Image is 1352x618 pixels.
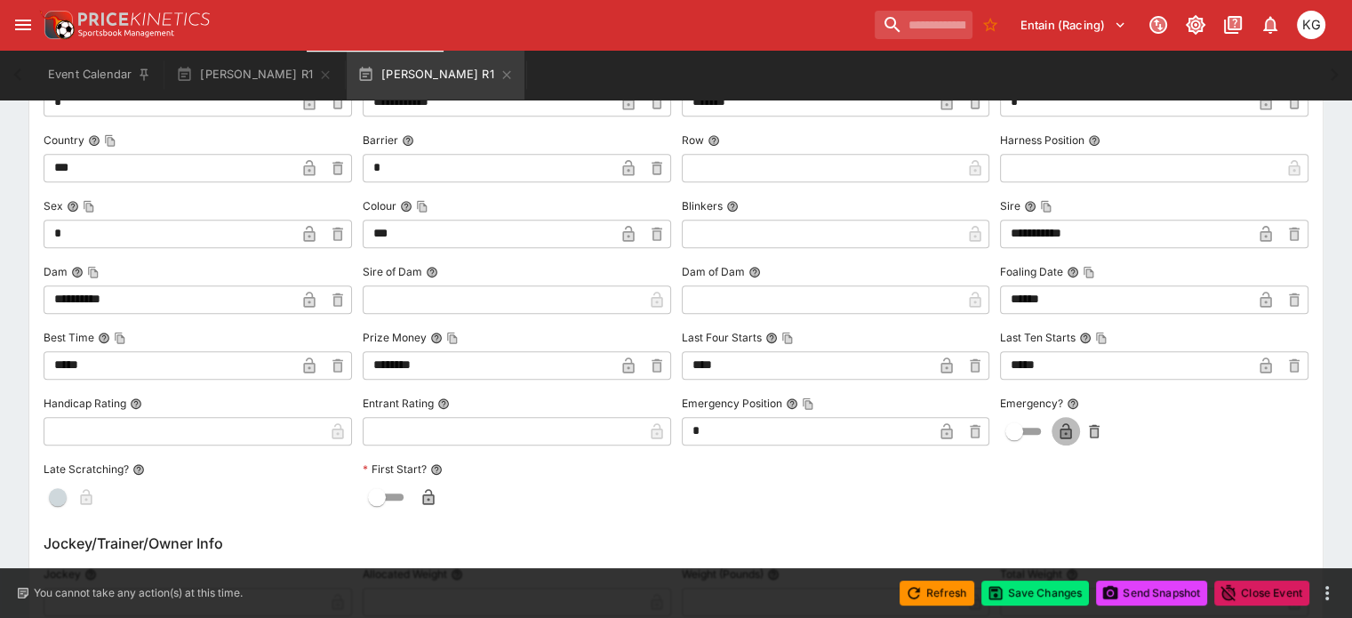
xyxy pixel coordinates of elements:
p: Sire [1000,198,1020,213]
button: No Bookmarks [976,11,1004,39]
p: Emergency Position [682,396,782,411]
button: Copy To Clipboard [114,332,126,344]
button: Blinkers [726,200,739,213]
button: Copy To Clipboard [802,397,814,410]
button: Copy To Clipboard [87,266,100,278]
button: Copy To Clipboard [781,332,794,344]
button: Select Tenant [1010,11,1137,39]
button: Last Ten StartsCopy To Clipboard [1079,332,1092,344]
p: Late Scratching? [44,461,129,477]
button: Emergency PositionCopy To Clipboard [786,397,798,410]
p: Dam of Dam [682,264,745,279]
button: Late Scratching? [132,463,145,476]
button: Close Event [1214,581,1309,606]
button: SireCopy To Clipboard [1024,200,1036,213]
button: Barrier [402,134,414,147]
img: PriceKinetics [78,12,210,26]
button: more [1316,582,1338,604]
p: Allocated Weight [363,566,447,582]
button: ColourCopy To Clipboard [400,200,412,213]
p: Weight (Pounds) [682,566,764,582]
p: Handicap Rating [44,396,126,411]
button: Event Calendar [37,50,162,100]
p: Entrant Rating [363,396,434,411]
p: Sire of Dam [363,264,422,279]
p: Sex [44,198,63,213]
button: Refresh [900,581,974,606]
h6: Jockey/Trainer/Owner Info [44,533,1308,554]
p: Last Ten Starts [1000,330,1076,345]
p: Total Weight [1000,566,1062,582]
p: You cannot take any action(s) at this time. [34,585,243,601]
p: Colour [363,198,396,213]
button: Emergency? [1067,397,1079,410]
button: SexCopy To Clipboard [67,200,79,213]
p: First Start? [363,461,427,477]
p: Prize Money [363,330,427,345]
button: Foaling DateCopy To Clipboard [1067,266,1079,278]
p: Dam [44,264,68,279]
p: Row [682,132,704,148]
p: Country [44,132,84,148]
button: Best TimeCopy To Clipboard [98,332,110,344]
p: Last Four Starts [682,330,762,345]
button: Copy To Clipboard [416,200,428,213]
button: open drawer [7,9,39,41]
p: Best Time [44,330,94,345]
button: Toggle light/dark mode [1180,9,1212,41]
img: Sportsbook Management [78,29,174,37]
p: Barrier [363,132,398,148]
img: PriceKinetics Logo [39,7,75,43]
button: Send Snapshot [1096,581,1207,606]
button: Dam of Dam [748,266,761,278]
p: Emergency? [1000,396,1063,411]
button: [PERSON_NAME] R1 [165,50,343,100]
button: Last Four StartsCopy To Clipboard [765,332,778,344]
button: Documentation [1217,9,1249,41]
button: CountryCopy To Clipboard [88,134,100,147]
button: Copy To Clipboard [83,200,95,213]
button: DamCopy To Clipboard [71,266,84,278]
button: Copy To Clipboard [446,332,459,344]
button: Copy To Clipboard [1083,266,1095,278]
button: Copy To Clipboard [104,134,116,147]
button: Kevin Gutschlag [1292,5,1331,44]
button: [PERSON_NAME] R1 [347,50,524,100]
p: Foaling Date [1000,264,1063,279]
button: Sire of Dam [426,266,438,278]
button: Connected to PK [1142,9,1174,41]
button: First Start? [430,463,443,476]
button: Handicap Rating [130,397,142,410]
button: Row [708,134,720,147]
p: Jockey [44,566,81,582]
button: Notifications [1254,9,1286,41]
button: Prize MoneyCopy To Clipboard [430,332,443,344]
button: Entrant Rating [437,397,450,410]
button: Harness Position [1088,134,1100,147]
p: Blinkers [682,198,723,213]
button: Copy To Clipboard [1040,200,1052,213]
button: Save Changes [981,581,1090,606]
p: Harness Position [1000,132,1084,148]
input: search [875,11,972,39]
button: Copy To Clipboard [1095,332,1108,344]
div: Kevin Gutschlag [1297,11,1325,39]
